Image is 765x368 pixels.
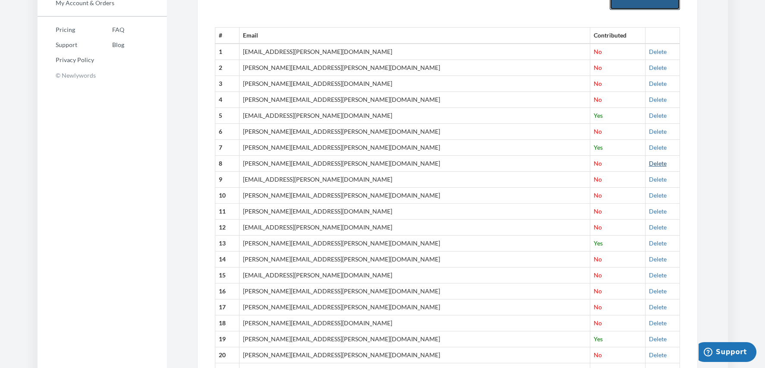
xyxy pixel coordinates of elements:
[649,64,667,71] a: Delete
[215,156,239,172] th: 8
[649,255,667,263] a: Delete
[594,144,603,151] span: Yes
[594,335,603,343] span: Yes
[215,124,239,140] th: 6
[215,28,239,44] th: #
[215,236,239,252] th: 13
[239,299,590,315] td: [PERSON_NAME][EMAIL_ADDRESS][PERSON_NAME][DOMAIN_NAME]
[594,192,602,199] span: No
[594,351,602,359] span: No
[38,69,167,82] p: © Newlywords
[649,303,667,311] a: Delete
[239,204,590,220] td: [PERSON_NAME][EMAIL_ADDRESS][DOMAIN_NAME]
[594,287,602,295] span: No
[215,315,239,331] th: 18
[594,128,602,135] span: No
[94,38,124,51] a: Blog
[215,140,239,156] th: 7
[239,172,590,188] td: [EMAIL_ADDRESS][PERSON_NAME][DOMAIN_NAME]
[239,188,590,204] td: [PERSON_NAME][EMAIL_ADDRESS][PERSON_NAME][DOMAIN_NAME]
[239,156,590,172] td: [PERSON_NAME][EMAIL_ADDRESS][PERSON_NAME][DOMAIN_NAME]
[215,188,239,204] th: 10
[215,347,239,363] th: 20
[38,23,94,36] a: Pricing
[215,267,239,283] th: 15
[239,28,590,44] th: Email
[239,44,590,60] td: [EMAIL_ADDRESS][PERSON_NAME][DOMAIN_NAME]
[649,144,667,151] a: Delete
[594,271,602,279] span: No
[239,220,590,236] td: [EMAIL_ADDRESS][PERSON_NAME][DOMAIN_NAME]
[215,252,239,267] th: 14
[239,76,590,92] td: [PERSON_NAME][EMAIL_ADDRESS][DOMAIN_NAME]
[594,160,602,167] span: No
[239,124,590,140] td: [PERSON_NAME][EMAIL_ADDRESS][PERSON_NAME][DOMAIN_NAME]
[94,23,124,36] a: FAQ
[649,96,667,103] a: Delete
[215,299,239,315] th: 17
[590,28,645,44] th: Contributed
[649,223,667,231] a: Delete
[594,80,602,87] span: No
[594,48,602,55] span: No
[215,220,239,236] th: 12
[594,176,602,183] span: No
[594,208,602,215] span: No
[594,112,603,119] span: Yes
[649,319,667,327] a: Delete
[649,192,667,199] a: Delete
[649,128,667,135] a: Delete
[649,335,667,343] a: Delete
[649,287,667,295] a: Delete
[594,96,602,103] span: No
[649,112,667,119] a: Delete
[594,255,602,263] span: No
[239,140,590,156] td: [PERSON_NAME][EMAIL_ADDRESS][PERSON_NAME][DOMAIN_NAME]
[649,48,667,55] a: Delete
[649,351,667,359] a: Delete
[594,223,602,231] span: No
[239,252,590,267] td: [PERSON_NAME][EMAIL_ADDRESS][PERSON_NAME][DOMAIN_NAME]
[239,315,590,331] td: [PERSON_NAME][EMAIL_ADDRESS][DOMAIN_NAME]
[649,208,667,215] a: Delete
[215,76,239,92] th: 3
[594,64,602,71] span: No
[215,60,239,76] th: 2
[215,172,239,188] th: 9
[594,303,602,311] span: No
[215,283,239,299] th: 16
[699,342,756,364] iframe: Opens a widget where you can chat to one of our agents
[649,176,667,183] a: Delete
[239,60,590,76] td: [PERSON_NAME][EMAIL_ADDRESS][PERSON_NAME][DOMAIN_NAME]
[38,38,94,51] a: Support
[649,239,667,247] a: Delete
[215,108,239,124] th: 5
[239,236,590,252] td: [PERSON_NAME][EMAIL_ADDRESS][PERSON_NAME][DOMAIN_NAME]
[239,92,590,108] td: [PERSON_NAME][EMAIL_ADDRESS][PERSON_NAME][DOMAIN_NAME]
[594,319,602,327] span: No
[239,347,590,363] td: [PERSON_NAME][EMAIL_ADDRESS][PERSON_NAME][DOMAIN_NAME]
[239,283,590,299] td: [PERSON_NAME][EMAIL_ADDRESS][PERSON_NAME][DOMAIN_NAME]
[215,92,239,108] th: 4
[215,44,239,60] th: 1
[649,160,667,167] a: Delete
[649,80,667,87] a: Delete
[215,204,239,220] th: 11
[215,331,239,347] th: 19
[239,267,590,283] td: [EMAIL_ADDRESS][PERSON_NAME][DOMAIN_NAME]
[239,108,590,124] td: [EMAIL_ADDRESS][PERSON_NAME][DOMAIN_NAME]
[38,53,94,66] a: Privacy Policy
[594,239,603,247] span: Yes
[649,271,667,279] a: Delete
[239,331,590,347] td: [PERSON_NAME][EMAIL_ADDRESS][PERSON_NAME][DOMAIN_NAME]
